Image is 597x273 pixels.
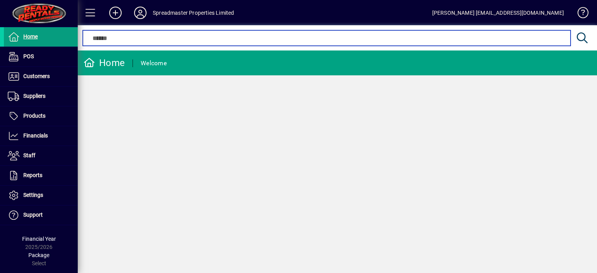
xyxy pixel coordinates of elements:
[4,106,78,126] a: Products
[84,57,125,69] div: Home
[103,6,128,20] button: Add
[23,192,43,198] span: Settings
[572,2,587,27] a: Knowledge Base
[28,252,49,258] span: Package
[4,47,78,66] a: POS
[23,33,38,40] span: Home
[4,146,78,165] a: Staff
[4,186,78,205] a: Settings
[4,205,78,225] a: Support
[153,7,234,19] div: Spreadmaster Properties Limited
[23,172,42,178] span: Reports
[141,57,167,70] div: Welcome
[4,67,78,86] a: Customers
[128,6,153,20] button: Profile
[4,87,78,106] a: Suppliers
[23,152,35,158] span: Staff
[23,53,34,59] span: POS
[23,113,45,119] span: Products
[4,166,78,185] a: Reports
[23,212,43,218] span: Support
[432,7,564,19] div: [PERSON_NAME] [EMAIL_ADDRESS][DOMAIN_NAME]
[22,236,56,242] span: Financial Year
[4,126,78,146] a: Financials
[23,73,50,79] span: Customers
[23,132,48,139] span: Financials
[23,93,45,99] span: Suppliers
